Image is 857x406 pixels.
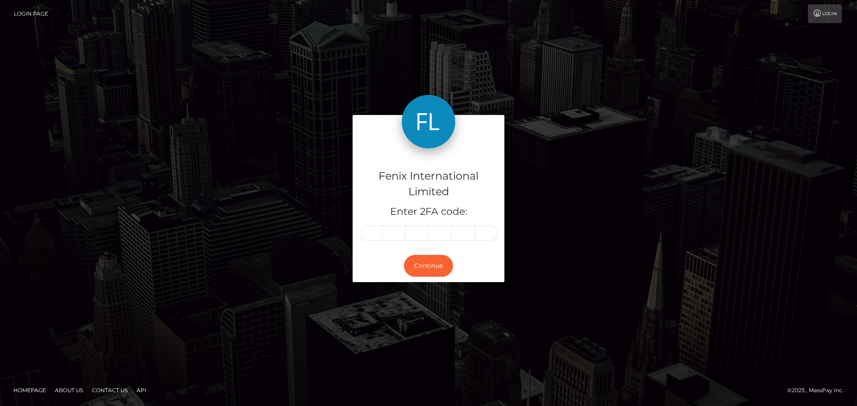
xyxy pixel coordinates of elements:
[14,4,48,23] a: Login Page
[359,168,498,200] h4: Fenix International Limited
[133,383,150,397] a: API
[402,95,455,148] img: Fenix International Limited
[808,4,842,23] a: Login
[404,255,453,277] button: Continue
[787,385,850,395] div: © 2025 , MassPay Inc.
[359,205,498,219] h5: Enter 2FA code:
[51,383,87,397] a: About Us
[10,383,50,397] a: Homepage
[88,383,131,397] a: Contact Us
